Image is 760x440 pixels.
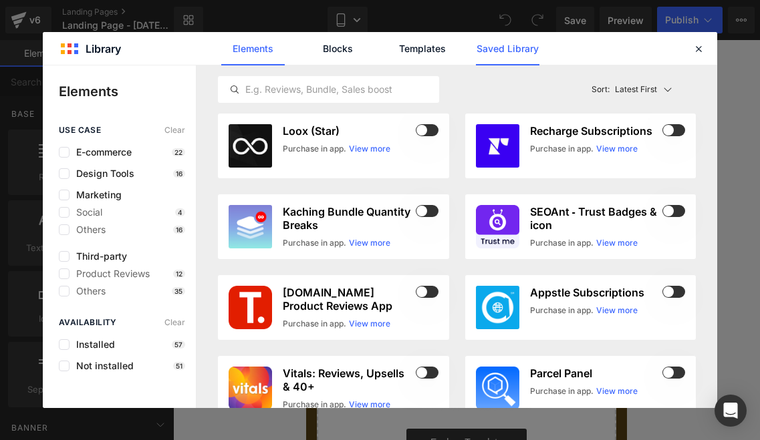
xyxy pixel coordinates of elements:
p: 16 [173,170,185,178]
p: 35 [172,287,185,295]
span: Not installed [70,361,134,371]
p: 16 [173,226,185,234]
a: View more [596,304,638,316]
span: Sort: [592,85,610,94]
div: Purchase in app. [530,237,594,249]
p: Start building your page [32,176,289,192]
span: Availability [59,318,117,327]
img: CASAMODERNA [100,32,221,72]
a: View more [596,237,638,249]
h3: SEOAnt ‑ Trust Badges & icon [530,205,660,232]
a: Elements [221,32,285,65]
a: Templates [391,32,455,65]
a: View more [349,318,390,330]
p: 57 [172,341,185,349]
h3: Loox (Star) [283,124,413,138]
a: Blocks [306,32,370,65]
h3: Parcel Panel [530,367,660,380]
span: Third-party [70,251,127,262]
p: Elements [59,81,196,101]
p: 4 [175,208,185,216]
h3: Appstle Subscriptions [530,286,660,299]
img: 9f98ff4f-a019-4e81-84a1-123c6986fecc.png [476,205,519,248]
span: Social [70,207,102,218]
a: View more [596,385,638,397]
div: Purchase in app. [283,399,346,411]
summary: Menú [2,37,31,67]
span: Others [70,224,106,235]
a: View more [349,237,390,249]
div: Purchase in app. [283,237,346,249]
a: View more [349,143,390,155]
div: Purchase in app. [283,143,346,155]
p: Latest First [615,83,657,95]
img: 26b75d61-258b-461b-8cc3-4bcb67141ce0.png [229,367,272,410]
span: Others [70,286,106,296]
span: Product Reviews [70,268,150,279]
span: Design Tools [70,168,134,179]
img: 6187dec1-c00a-4777-90eb-316382325808.webp [476,286,519,329]
img: 1eba8361-494e-4e64-aaaa-f99efda0f44d.png [229,286,272,329]
div: Open Intercom Messenger [715,395,747,427]
p: 12 [173,270,185,278]
span: use case [59,126,101,135]
img: 1fd9b51b-6ce7-437c-9b89-91bf9a4813c7.webp [229,205,272,248]
span: Installed [70,339,115,350]
span: Marketing [70,190,122,200]
img: CK6otpbp4PwCEAE=.jpeg [476,124,519,168]
div: Purchase in app. [283,318,346,330]
a: View more [596,143,638,155]
h3: Kaching Bundle Quantity Breaks [283,205,413,232]
p: Descuentos Exclusivos 😎 [128,8,281,19]
h3: [DOMAIN_NAME] Product Reviews App [283,286,413,312]
h3: Recharge Subscriptions [530,124,660,138]
a: View more [349,399,390,411]
summary: Búsqueda [260,37,289,67]
img: d4928b3c-658b-4ab3-9432-068658c631f3.png [476,367,519,410]
div: Purchase in app. [530,143,594,155]
p: 22 [172,148,185,156]
h3: Vitals: Reviews, Upsells & 40+ [283,367,413,393]
img: loox.jpg [229,124,272,168]
a: Saved Library [476,32,539,65]
span: E-commerce [70,147,132,158]
p: 51 [173,362,185,370]
input: E.g. Reviews, Bundle, Sales boost... [219,81,438,97]
button: Latest FirstSort:Latest First [586,76,696,103]
span: Clear [164,318,185,327]
div: Purchase in app. [530,385,594,397]
div: Purchase in app. [530,304,594,316]
span: Clear [164,126,185,135]
a: Explore Template [100,389,221,415]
